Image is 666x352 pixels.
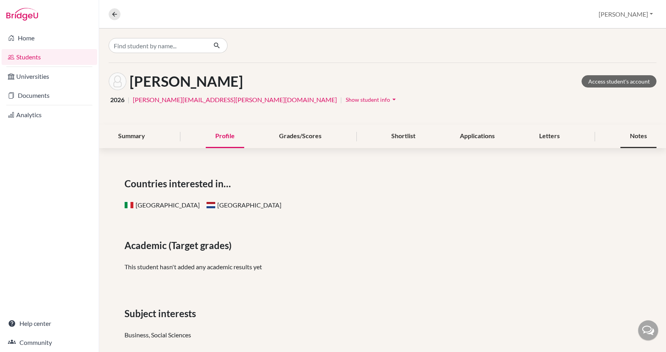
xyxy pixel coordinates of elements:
[124,306,199,321] span: Subject interests
[128,95,130,105] span: |
[133,95,337,105] a: [PERSON_NAME][EMAIL_ADDRESS][PERSON_NAME][DOMAIN_NAME]
[206,201,281,209] span: [GEOGRAPHIC_DATA]
[109,125,155,148] div: Summary
[382,125,425,148] div: Shortlist
[2,49,97,65] a: Students
[582,75,656,88] a: Access student's account
[450,125,504,148] div: Applications
[345,93,398,106] button: Show student infoarrow_drop_down
[109,38,207,53] input: Find student by name...
[595,7,656,22] button: [PERSON_NAME]
[530,125,569,148] div: Letters
[124,262,641,272] p: This student hasn't added any academic results yet
[2,107,97,123] a: Analytics
[124,202,134,209] span: Italy
[620,125,656,148] div: Notes
[124,238,235,253] span: Academic (Target grades)
[346,96,390,103] span: Show student info
[109,72,126,90] img: Zeno Varga's avatar
[2,335,97,350] a: Community
[2,88,97,103] a: Documents
[270,125,331,148] div: Grades/Scores
[110,95,124,105] span: 2026
[390,95,398,103] i: arrow_drop_down
[2,68,97,84] a: Universities
[124,330,641,340] div: Business, Social Sciences
[18,6,34,13] span: Help
[124,201,200,209] span: [GEOGRAPHIC_DATA]
[2,316,97,331] a: Help center
[206,202,216,209] span: Netherlands
[130,73,243,90] h1: [PERSON_NAME]
[124,177,234,191] span: Countries interested in…
[206,125,244,148] div: Profile
[2,30,97,46] a: Home
[340,95,342,105] span: |
[6,8,38,21] img: Bridge-U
